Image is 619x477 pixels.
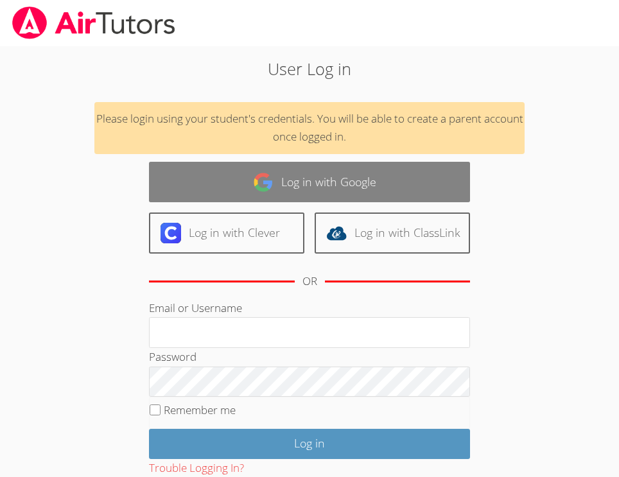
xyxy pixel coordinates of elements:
div: Please login using your student's credentials. You will be able to create a parent account once l... [94,102,525,155]
label: Password [149,349,196,364]
a: Log in with Clever [149,212,304,253]
div: OR [302,272,317,291]
input: Log in [149,429,470,459]
a: Log in with ClassLink [315,212,470,253]
img: clever-logo-6eab21bc6e7a338710f1a6ff85c0baf02591cd810cc4098c63d3a4b26e2feb20.svg [161,223,181,243]
img: classlink-logo-d6bb404cc1216ec64c9a2012d9dc4662098be43eaf13dc465df04b49fa7ab582.svg [326,223,347,243]
a: Log in with Google [149,162,470,202]
label: Email or Username [149,300,242,315]
label: Remember me [164,403,236,417]
img: google-logo-50288ca7cdecda66e5e0955fdab243c47b7ad437acaf1139b6f446037453330a.svg [253,172,274,193]
h2: User Log in [87,56,532,81]
img: airtutors_banner-c4298cdbf04f3fff15de1276eac7730deb9818008684d7c2e4769d2f7ddbe033.png [11,6,177,39]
